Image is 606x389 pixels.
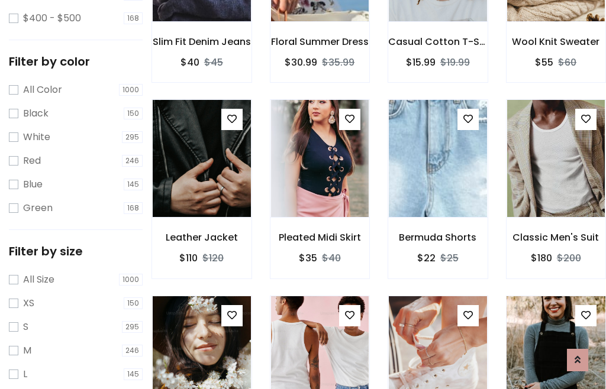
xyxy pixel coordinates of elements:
h5: Filter by size [9,244,143,258]
h6: $35 [299,252,317,264]
h6: Wool Knit Sweater [507,36,606,47]
span: 150 [124,297,143,309]
span: 295 [122,131,143,143]
del: $25 [440,251,459,265]
h6: Classic Men's Suit [507,232,606,243]
span: 168 [124,202,143,214]
span: 145 [124,368,143,380]
h6: $55 [535,57,553,68]
span: 246 [122,155,143,167]
label: S [23,320,28,334]
label: Blue [23,177,43,192]
label: L [23,367,27,381]
h6: Slim Fit Denim Jeans [152,36,252,47]
span: 150 [124,108,143,119]
label: Green [23,201,53,215]
span: 1000 [119,274,143,286]
label: Black [23,106,49,121]
span: 145 [124,179,143,190]
del: $40 [322,251,341,265]
label: All Size [23,273,54,287]
span: 295 [122,321,143,333]
del: $200 [557,251,581,265]
label: All Color [23,83,62,97]
h5: Filter by color [9,54,143,69]
del: $45 [204,56,223,69]
span: 246 [122,345,143,356]
h6: $22 [417,252,436,264]
h6: Bermuda Shorts [388,232,488,243]
h6: $180 [531,252,552,264]
h6: Floral Summer Dress [270,36,370,47]
del: $60 [558,56,576,69]
del: $120 [202,251,224,265]
label: White [23,130,50,144]
h6: Leather Jacket [152,232,252,243]
label: $400 - $500 [23,11,81,25]
span: 1000 [119,84,143,96]
label: M [23,343,31,358]
h6: $30.99 [285,57,317,68]
span: 168 [124,12,143,24]
h6: $110 [179,252,198,264]
h6: Casual Cotton T-Shirt [388,36,488,47]
h6: $40 [180,57,199,68]
del: $19.99 [440,56,470,69]
label: Red [23,154,41,168]
label: XS [23,296,34,310]
h6: $15.99 [406,57,436,68]
del: $35.99 [322,56,354,69]
h6: Pleated Midi Skirt [270,232,370,243]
